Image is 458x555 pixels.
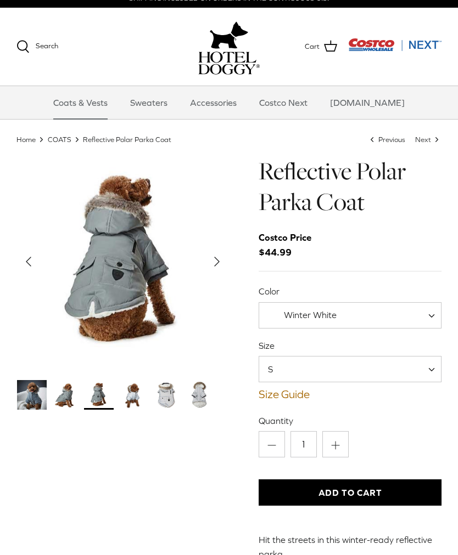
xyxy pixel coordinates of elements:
[259,156,442,218] h1: Reflective Polar Parka Coat
[16,41,58,54] a: Search
[291,432,317,458] input: Quantity
[259,310,359,321] span: Winter White
[259,388,442,401] a: Size Guide
[16,135,36,144] a: Home
[16,156,229,369] a: Show Gallery
[180,87,247,120] a: Accessories
[259,340,442,352] label: Size
[259,303,442,329] span: Winter White
[120,87,177,120] a: Sweaters
[118,381,147,410] a: Thumbnail Link
[259,231,322,260] span: $44.99
[84,381,114,410] a: Thumbnail Link
[249,87,317,120] a: Costco Next
[259,231,311,246] div: Costco Price
[320,87,415,120] a: [DOMAIN_NAME]
[259,415,442,427] label: Quantity
[368,135,407,144] a: Previous
[348,38,442,52] img: Costco Next
[415,135,431,144] span: Next
[198,52,260,75] img: hoteldoggycom
[17,381,47,410] a: Thumbnail Link
[16,135,442,145] nav: Breadcrumbs
[48,135,71,144] a: COATS
[259,480,442,506] button: Add to Cart
[43,87,118,120] a: Coats & Vests
[205,250,229,274] button: Next
[259,356,442,383] span: S
[185,381,214,410] a: Thumbnail Link
[210,19,248,52] img: hoteldoggy.com
[16,250,41,274] button: Previous
[348,46,442,54] a: Visit Costco Next
[305,42,320,53] span: Cart
[415,135,442,144] a: Next
[151,381,181,410] a: Thumbnail Link
[83,135,171,144] a: Reflective Polar Parka Coat
[259,364,295,376] span: S
[36,42,58,50] span: Search
[378,135,405,144] span: Previous
[259,286,442,298] label: Color
[198,19,260,75] a: hoteldoggy.com hoteldoggycom
[51,381,80,410] a: Thumbnail Link
[284,310,337,320] span: Winter White
[305,40,337,54] a: Cart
